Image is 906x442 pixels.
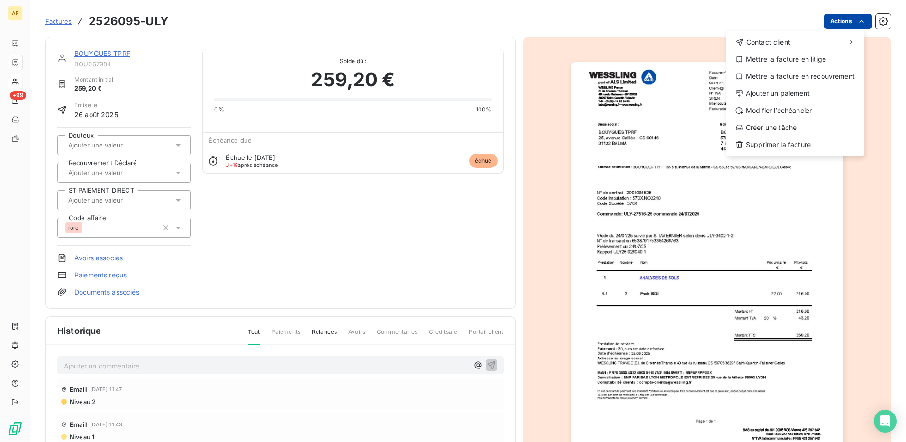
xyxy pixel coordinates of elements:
div: Ajouter un paiement [730,86,861,101]
div: Modifier l’échéancier [730,103,861,118]
div: Créer une tâche [730,120,861,135]
div: Mettre la facture en recouvrement [730,69,861,84]
div: Actions [726,31,864,156]
div: Supprimer la facture [730,137,861,152]
span: Contact client [746,37,790,47]
div: Mettre la facture en litige [730,52,861,67]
